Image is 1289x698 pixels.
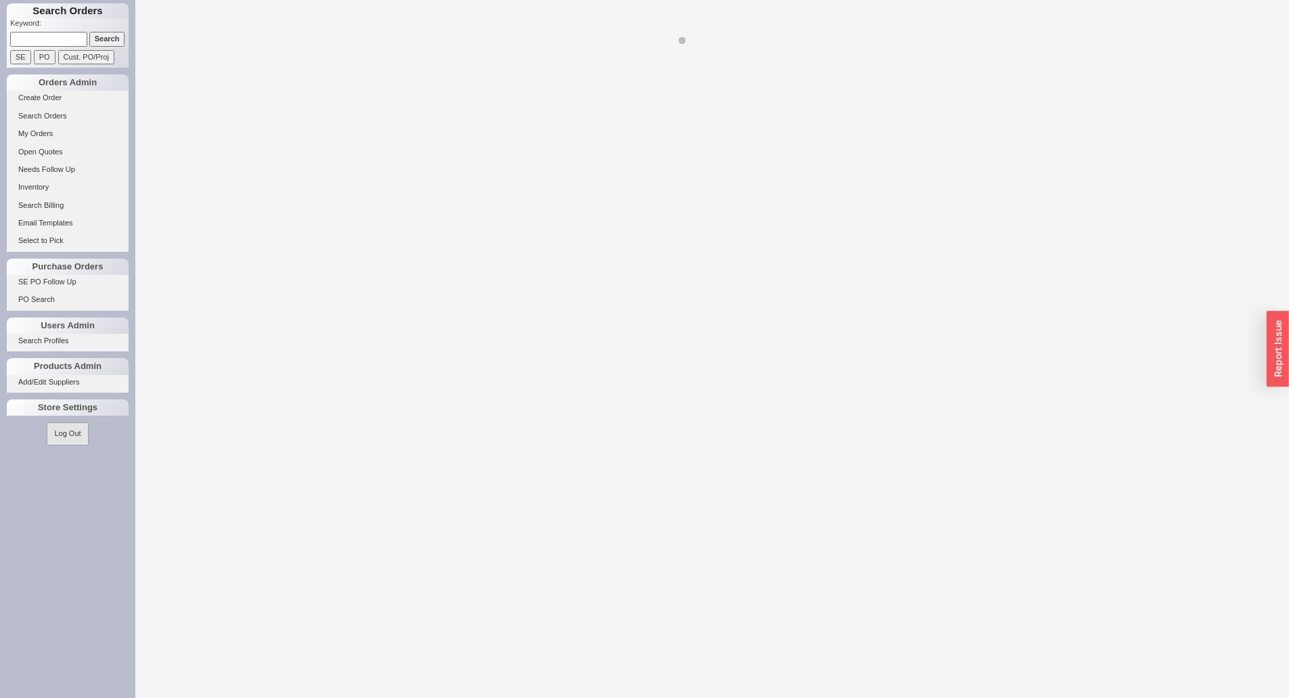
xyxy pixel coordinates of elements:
div: Purchase Orders [7,259,129,275]
a: Select to Pick [7,234,129,248]
div: Orders Admin [7,74,129,91]
a: My Orders [7,127,129,141]
a: Needs Follow Up [7,162,129,177]
input: PO [34,50,55,64]
h1: Search Orders [7,3,129,18]
a: Search Profiles [7,334,129,348]
a: SE PO Follow Up [7,275,129,289]
a: Open Quotes [7,145,129,159]
button: Log Out [47,422,88,445]
div: Products Admin [7,358,129,374]
input: Search [89,32,125,46]
div: Store Settings [7,399,129,416]
input: Cust. PO/Proj [58,50,114,64]
a: Search Orders [7,109,129,123]
a: Email Templates [7,216,129,230]
div: Users Admin [7,318,129,334]
span: Needs Follow Up [18,165,75,173]
a: Create Order [7,91,129,105]
a: Add/Edit Suppliers [7,375,129,389]
a: PO Search [7,292,129,307]
a: Search Billing [7,198,129,213]
a: Inventory [7,180,129,194]
p: Keyword: [10,18,129,32]
input: SE [10,50,31,64]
